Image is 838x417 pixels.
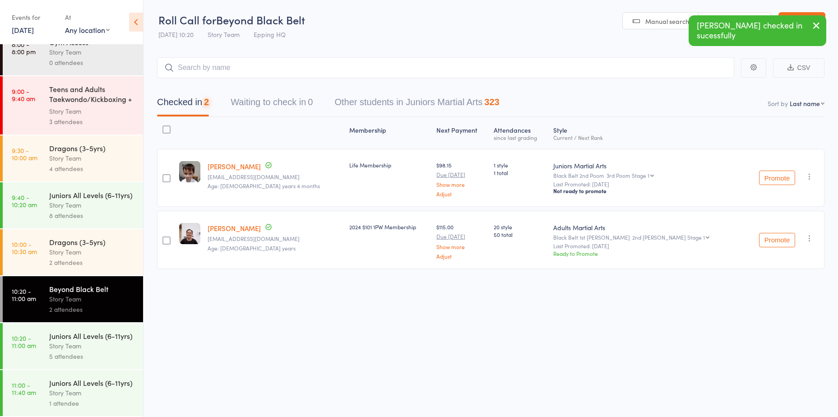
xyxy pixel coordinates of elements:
time: 11:00 - 11:40 am [12,381,36,396]
div: 2 [204,97,209,107]
div: Life Membership [349,161,430,169]
div: Story Team [49,247,135,257]
button: CSV [773,58,824,78]
div: Dragons (3-5yrs) [49,143,135,153]
small: Last Promoted: [DATE] [553,181,739,187]
div: 3 attendees [49,116,135,127]
div: [PERSON_NAME] checked in sucessfully [689,15,826,46]
label: Sort by [768,99,788,108]
button: Promote [759,233,795,247]
img: image1573796210.png [179,161,200,182]
div: $115.00 [436,223,486,259]
span: Age: [DEMOGRAPHIC_DATA] years 4 months [208,182,320,190]
div: Events for [12,10,56,25]
div: Juniors All Levels (6-11yrs) [49,378,135,388]
small: quandoan26@hotmail.com [208,236,342,242]
div: Membership [346,121,433,145]
div: 2 attendees [49,304,135,315]
button: Other students in Juniors Martial Arts323 [334,93,499,116]
div: Any location [65,25,110,35]
a: 9:40 -10:20 amJuniors All Levels (6-11yrs)Story Team8 attendees [3,182,143,228]
div: Juniors All Levels (6-11yrs) [49,331,135,341]
a: Show more [436,244,486,250]
div: Story Team [49,200,135,210]
div: Style [550,121,743,145]
button: Promote [759,171,795,185]
div: 0 attendees [49,57,135,68]
div: At [65,10,110,25]
time: 9:00 - 9:40 am [12,88,35,102]
div: Story Team [49,153,135,163]
div: 323 [484,97,499,107]
div: Not ready to promote [553,187,739,195]
input: Search by name [157,57,734,78]
span: Story Team [208,30,240,39]
div: Next Payment [433,121,490,145]
span: Roll Call for [158,12,216,27]
div: 4 attendees [49,163,135,174]
div: 2024 $101 1PW Membership [349,223,430,231]
div: Ready to Promote [553,250,739,257]
a: 10:00 -10:30 amDragons (3-5yrs)Story Team2 attendees [3,229,143,275]
span: 1 total [494,169,546,176]
a: Adjust [436,191,486,197]
div: since last grading [494,134,546,140]
div: Teens and Adults Taekwondo/Kickboxing + Family Cla... [49,84,135,106]
div: Atten­dances [490,121,550,145]
div: 2 attendees [49,257,135,268]
div: Dragons (3-5yrs) [49,237,135,247]
div: Story Team [49,294,135,304]
a: Show more [436,181,486,187]
a: 8:00 -8:00 pmGym AccessStory Team0 attendees [3,29,143,75]
a: [DATE] [12,25,34,35]
div: 5 attendees [49,351,135,361]
div: 8 attendees [49,210,135,221]
a: 11:00 -11:40 amJuniors All Levels (6-11yrs)Story Team1 attendee [3,370,143,416]
div: Last name [790,99,820,108]
button: Checked in2 [157,93,209,116]
span: 1 style [494,161,546,169]
div: Story Team [49,47,135,57]
small: Last Promoted: [DATE] [553,243,739,249]
div: Black Belt 2nd Poom [553,172,739,178]
div: $98.15 [436,161,486,197]
span: Epping HQ [254,30,286,39]
div: Story Team [49,388,135,398]
div: 2nd [PERSON_NAME] Stage 1 [632,234,705,240]
div: 1 attendee [49,398,135,408]
div: Adults Martial Arts [553,223,739,232]
span: Manual search [645,17,689,26]
time: 10:20 - 11:00 am [12,334,36,349]
small: Due [DATE] [436,171,486,178]
div: Beyond Black Belt [49,284,135,294]
a: Adjust [436,253,486,259]
small: Due [DATE] [436,233,486,240]
span: Beyond Black Belt [216,12,305,27]
div: 0 [308,97,313,107]
time: 8:00 - 8:00 pm [12,41,36,55]
div: Black Belt 1st [PERSON_NAME] [553,234,739,240]
span: [DATE] 10:20 [158,30,194,39]
button: Waiting to check in0 [231,93,313,116]
small: jenlewis81@hotmail.com [208,174,342,180]
div: Juniors Martial Arts [553,161,739,170]
a: Exit roll call [778,12,825,30]
a: [PERSON_NAME] [208,162,261,171]
img: image1574236708.png [179,223,200,244]
time: 10:20 - 11:00 am [12,287,36,302]
time: 9:30 - 10:00 am [12,147,37,161]
div: 3rd Poom Stage 1 [607,172,649,178]
div: Current / Next Rank [553,134,739,140]
span: 20 style [494,223,546,231]
a: 9:30 -10:00 amDragons (3-5yrs)Story Team4 attendees [3,135,143,181]
a: 10:20 -11:00 amJuniors All Levels (6-11yrs)Story Team5 attendees [3,323,143,369]
a: 9:00 -9:40 amTeens and Adults Taekwondo/Kickboxing + Family Cla...Story Team3 attendees [3,76,143,134]
div: Juniors All Levels (6-11yrs) [49,190,135,200]
time: 10:00 - 10:30 am [12,241,37,255]
time: 9:40 - 10:20 am [12,194,37,208]
span: Age: [DEMOGRAPHIC_DATA] years [208,244,296,252]
div: Story Team [49,106,135,116]
a: [PERSON_NAME] [208,223,261,233]
span: 50 total [494,231,546,238]
div: Story Team [49,341,135,351]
